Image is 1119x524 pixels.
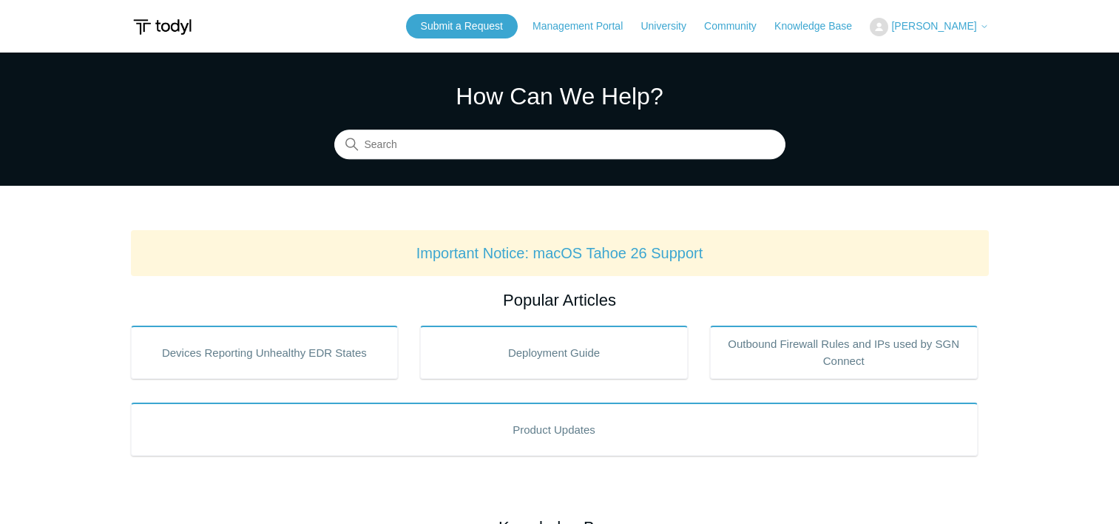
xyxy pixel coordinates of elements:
[131,326,399,379] a: Devices Reporting Unhealthy EDR States
[870,18,988,36] button: [PERSON_NAME]
[416,245,703,261] a: Important Notice: macOS Tahoe 26 Support
[420,326,688,379] a: Deployment Guide
[774,19,867,34] a: Knowledge Base
[334,130,785,160] input: Search
[710,326,978,379] a: Outbound Firewall Rules and IPs used by SGN Connect
[704,19,771,34] a: Community
[334,78,785,114] h1: How Can We Help?
[406,14,518,38] a: Submit a Request
[131,288,989,312] h2: Popular Articles
[533,19,638,34] a: Management Portal
[891,20,976,32] span: [PERSON_NAME]
[640,19,700,34] a: University
[131,403,978,456] a: Product Updates
[131,13,194,41] img: Todyl Support Center Help Center home page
